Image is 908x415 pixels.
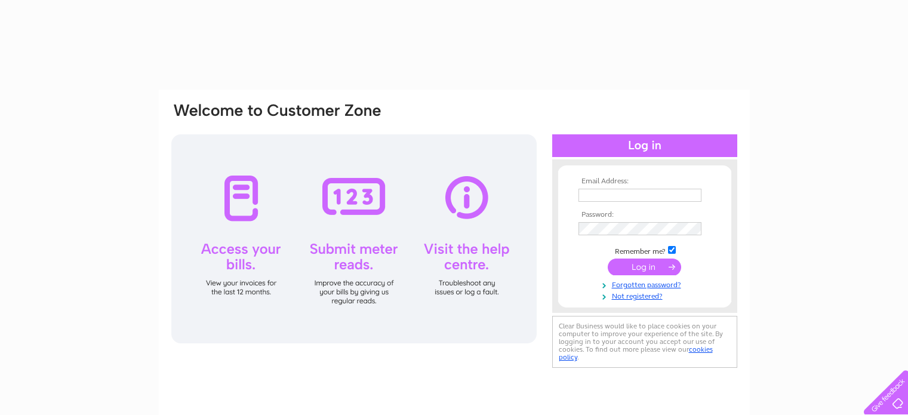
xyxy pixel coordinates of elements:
input: Submit [608,259,681,275]
a: cookies policy [559,345,713,361]
th: Email Address: [575,177,714,186]
a: Not registered? [578,290,714,301]
td: Remember me? [575,244,714,256]
a: Forgotten password? [578,278,714,290]
th: Password: [575,211,714,219]
div: Clear Business would like to place cookies on your computer to improve your experience of the sit... [552,316,737,368]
